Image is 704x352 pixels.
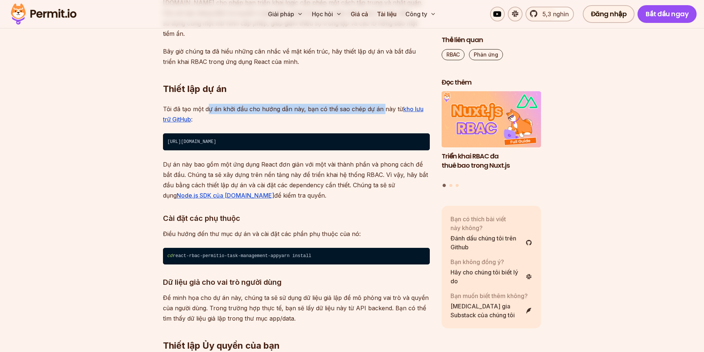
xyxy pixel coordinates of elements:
font: Công ty [405,10,427,18]
font: Triển khai RBAC đa thuê bao trong Nuxt.js [442,151,510,170]
font: Thiết lập Ủy quyền của bạn [163,340,280,351]
font: Bây giờ chúng ta đã hiểu những cân nhắc về mặt kiến ​​trúc, hãy thiết lập dự án và bắt đầu triển ... [163,48,416,65]
font: RBAC [446,51,460,58]
img: Triển khai RBAC đa thuê bao trong Nuxt.js [442,92,541,148]
font: Dự án này bao gồm một ứng dụng React đơn giản với một vài thành phần và phong cách để bắt đầu. Ch... [163,161,428,199]
a: Node.js SDK của [DOMAIN_NAME] [177,192,274,199]
font: Đăng nhập [591,9,627,18]
font: Bạn muốn biết thêm không? [450,292,528,300]
div: Bài viết [442,92,541,188]
font: Thẻ liên quan [442,35,483,44]
a: Giá cả [348,7,371,21]
font: Học hỏi [312,10,333,18]
a: Phản ứng [469,49,503,60]
a: Hãy cho chúng tôi biết lý do [450,268,533,286]
button: Chuyển đến slide 1 [443,184,446,187]
a: Tài liệu [374,7,399,21]
a: RBAC [442,49,465,60]
span: cd [167,253,173,259]
font: Bắt đầu ngay [646,9,688,18]
button: Chuyển đến slide 2 [449,184,452,187]
font: Dữ liệu giả cho vai trò người dùng [163,278,282,287]
font: Cài đặt các phụ thuộc [163,214,240,223]
a: [MEDICAL_DATA] gia Substack của chúng tôi [450,302,533,319]
font: Giá cả [351,10,368,18]
a: Đánh dấu chúng tôi trên Github [450,234,533,252]
font: để kiểm tra quyền. [274,192,326,199]
button: Công ty [402,7,439,21]
button: Học hỏi [309,7,345,21]
font: : [191,116,193,123]
code: [URL][DOMAIN_NAME] [163,133,430,150]
a: Bắt đầu ngay [637,5,697,23]
button: Chuyển đến trang trình bày 3 [456,184,459,187]
font: Bạn có thích bài viết này không? [450,215,506,232]
font: Tôi đã tạo một dự án khởi đầu cho hướng dẫn này, bạn có thể sao chép dự án này từ [163,105,403,113]
font: Để minh họa cho dự án này, chúng ta sẽ sử dụng dữ liệu giả lập để mô phỏng vai trò và quyền của n... [163,294,429,322]
font: 5,3 nghìn [543,10,569,18]
font: Phản ứng [474,51,498,58]
code: react-rbac-permitio-task-management-app yarn install [163,248,430,265]
a: Triển khai RBAC đa thuê bao trong Nuxt.jsTriển khai RBAC đa thuê bao trong Nuxt.js [442,92,541,180]
font: Tài liệu [377,10,397,18]
li: 1 trong 3 [442,92,541,180]
font: Giải pháp [268,10,294,18]
button: Giải pháp [265,7,306,21]
font: Bạn không đồng ý? [450,258,504,266]
font: Điều hướng đến thư mục dự án và cài đặt các phần phụ thuộc của nó: [163,230,361,237]
font: Đọc thêm [442,78,472,87]
img: Logo giấy phép [7,1,80,27]
a: 5,3 nghìn [526,7,574,21]
a: Đăng nhập [583,5,635,23]
font: Thiết lập dự án [163,83,227,94]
